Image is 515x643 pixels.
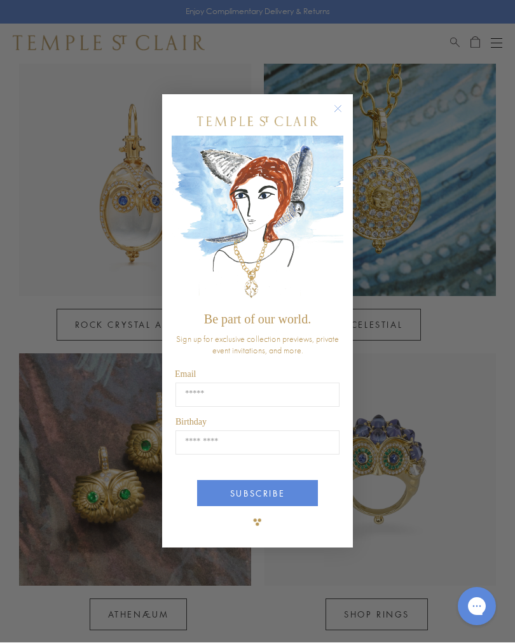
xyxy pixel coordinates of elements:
img: c4a9eb12-d91a-4d4a-8ee0-386386f4f338.jpeg [172,136,343,306]
img: Temple St. Clair [197,117,318,127]
button: SUBSCRIBE [197,481,318,507]
button: Close dialog [336,108,352,124]
span: Sign up for exclusive collection previews, private event invitations, and more. [176,334,339,357]
span: Be part of our world. [204,313,311,327]
span: Birthday [175,418,207,427]
img: TSC [245,510,270,535]
span: Email [175,370,196,379]
input: Email [175,383,340,407]
iframe: Gorgias live chat messenger [451,583,502,630]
